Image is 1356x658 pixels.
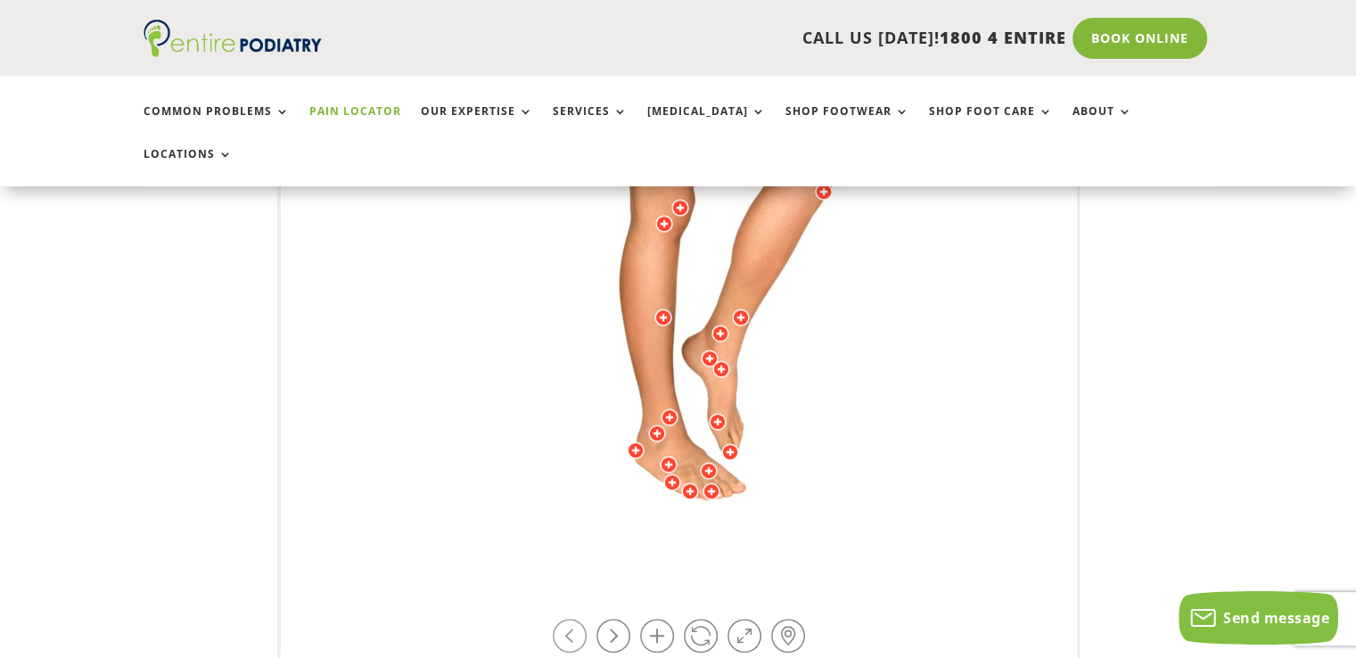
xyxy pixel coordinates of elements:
p: CALL US [DATE]! [390,27,1066,50]
span: Send message [1223,608,1329,628]
a: Common Problems [144,105,290,144]
a: Services [553,105,628,144]
a: Full Screen on / off [727,619,761,653]
a: About [1072,105,1132,144]
a: Entire Podiatry [144,43,322,61]
a: [MEDICAL_DATA] [647,105,766,144]
a: Shop Footwear [785,105,909,144]
span: 1800 4 ENTIRE [940,27,1066,48]
a: Book Online [1072,18,1207,59]
a: Locations [144,148,233,186]
a: Our Expertise [421,105,533,144]
a: Rotate left [553,619,587,653]
a: Shop Foot Care [929,105,1053,144]
a: Rotate right [596,619,630,653]
a: Hot-spots on / off [771,619,805,653]
button: Send message [1179,591,1338,645]
img: logo (1) [144,20,322,57]
a: Play / Stop [684,619,718,653]
a: Zoom in / out [640,619,674,653]
a: Pain Locator [309,105,401,144]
